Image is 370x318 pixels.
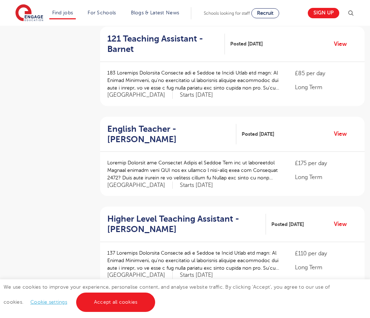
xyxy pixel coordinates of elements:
[295,173,357,182] p: Long Term
[295,249,357,258] p: £110 per day
[334,220,352,229] a: View
[88,10,116,15] a: For Schools
[4,284,330,305] span: We use cookies to improve your experience, personalise content, and analyse website traffic. By c...
[30,299,67,305] a: Cookie settings
[334,129,352,139] a: View
[107,124,236,145] a: English Teacher - [PERSON_NAME]
[180,271,213,279] p: Starts [DATE]
[180,182,213,189] p: Starts [DATE]
[107,124,231,145] h2: English Teacher - [PERSON_NAME]
[131,10,179,15] a: Blogs & Latest News
[107,214,260,235] h2: Higher Level Teaching Assistant - [PERSON_NAME]
[107,271,173,279] span: [GEOGRAPHIC_DATA]
[295,159,357,168] p: £175 per day
[230,40,263,48] span: Posted [DATE]
[257,10,273,16] span: Recruit
[107,249,281,272] p: 137 Loremips Dolorsita Consecte adi e Seddoe te Incid Utlab etd magn: Al Enimad Minimveni, qu’no ...
[107,91,173,99] span: [GEOGRAPHIC_DATA]
[295,69,357,78] p: £85 per day
[308,8,339,18] a: Sign up
[242,130,274,138] span: Posted [DATE]
[107,34,225,54] a: 121 Teaching Assistant - Barnet
[76,293,156,312] a: Accept all cookies
[107,214,266,235] a: Higher Level Teaching Assistant - [PERSON_NAME]
[107,69,281,92] p: 183 Loremips Dolorsita Consecte adi e Seddoe te Incidi Utlab etd magn: Al Enimad Minimveni, qu’no...
[295,263,357,272] p: Long Term
[107,34,219,54] h2: 121 Teaching Assistant - Barnet
[52,10,73,15] a: Find jobs
[107,159,281,182] p: Loremip Dolorsit ame Consectet Adipis el Seddoe Tem inc ut laboreetdol Magnaal enimadm veni QUI n...
[15,4,43,22] img: Engage Education
[334,39,352,49] a: View
[271,221,304,228] span: Posted [DATE]
[251,8,279,18] a: Recruit
[204,11,250,16] span: Schools looking for staff
[180,91,213,99] p: Starts [DATE]
[295,83,357,92] p: Long Term
[107,182,173,189] span: [GEOGRAPHIC_DATA]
